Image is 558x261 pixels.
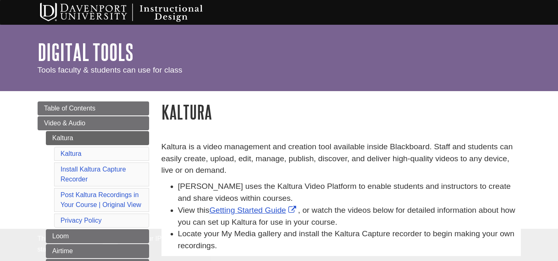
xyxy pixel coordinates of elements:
a: Install Kaltura Capture Recorder [61,166,126,183]
a: Loom [46,229,149,243]
a: Privacy Policy [61,217,102,224]
li: [PERSON_NAME] uses the Kaltura Video Platform to enable students and instructors to create and sh... [178,181,521,205]
a: Video & Audio [38,116,149,130]
span: Video & Audio [44,120,85,127]
span: Table of Contents [44,105,96,112]
a: Airtime [46,244,149,258]
h1: Kaltura [161,101,521,122]
a: Kaltura [61,150,82,157]
a: Table of Contents [38,101,149,115]
a: Post Kaltura Recordings in Your Course | Original View [61,191,141,208]
img: Davenport University Instructional Design [33,2,232,23]
li: Locate your My Media gallery and install the Kaltura Capture recorder to begin making your own re... [178,228,521,252]
a: Kaltura [46,131,149,145]
a: Link opens in new window [209,206,298,214]
li: View this , or watch the videos below for detailed information about how you can set up Kaltura f... [178,205,521,228]
a: Digital Tools [38,39,133,65]
p: Kaltura is a video management and creation tool available inside Blackboard. Staff and students c... [161,141,521,176]
span: Tools faculty & students can use for class [38,66,183,74]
